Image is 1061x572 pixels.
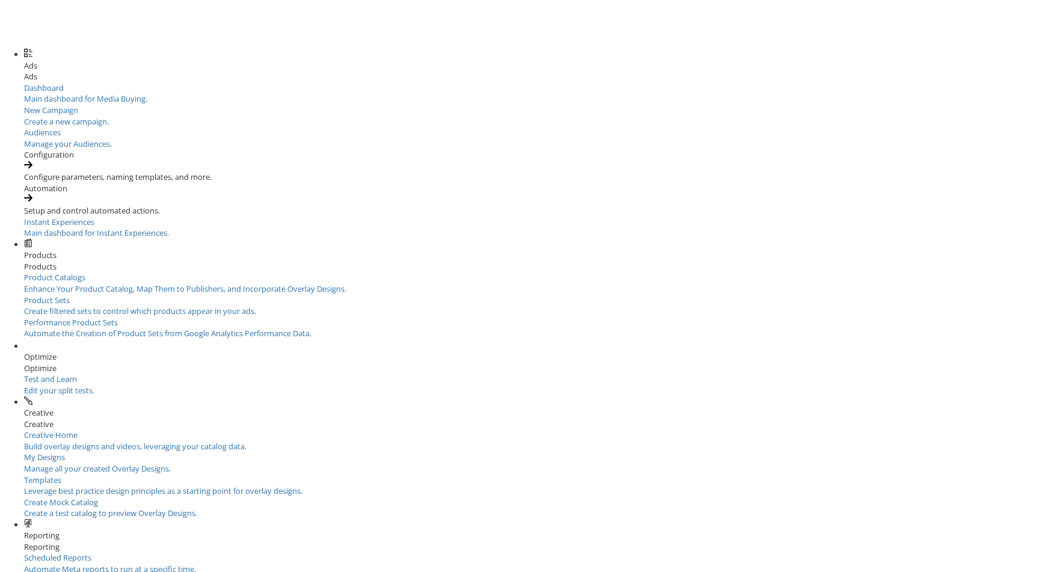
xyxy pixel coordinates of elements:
[24,295,1061,306] div: Product Sets
[24,93,1061,105] div: Main dashboard for Media Buying.
[24,127,1061,149] a: AudiencesManage your Audiences.
[24,441,1061,452] div: Build overlay designs and videos, leveraging your catalog data.
[24,272,1061,283] div: Product Catalogs
[24,127,1061,138] div: Audiences
[24,227,1061,239] div: Main dashboard for Instant Experiences.
[24,385,174,396] div: Edit your split tests.
[24,105,1061,116] div: New Campaign
[24,475,1061,497] a: TemplatesLeverage best practice design principles as a starting point for overlay designs.
[24,283,1061,295] div: Enhance Your Product Catalog, Map Them to Publishers, and Incorporate Overlay Designs.
[24,217,1061,239] a: Instant ExperiencesMain dashboard for Instant Experiences.
[24,82,1061,105] a: DashboardMain dashboard for Media Buying.
[24,295,1061,317] a: Product SetsCreate filtered sets to control which products appear in your ads.
[24,71,1061,82] div: Ads
[24,351,57,362] span: Optimize
[24,429,1061,441] div: Creative Home
[24,306,1061,317] div: Create filtered sets to control which products appear in your ads.
[24,374,174,396] a: Test and LearnEdit your split tests.
[24,497,1061,508] div: Create Mock Catalog
[24,328,1061,339] div: Automate the Creation of Product Sets from Google Analytics Performance Data.
[24,419,1061,430] div: Creative
[24,452,1061,474] a: My DesignsManage all your created Overlay Designs.
[24,317,1061,339] a: Performance Product SetsAutomate the Creation of Product Sets from Google Analytics Performance D...
[24,429,1061,452] a: Creative HomeBuild overlay designs and videos, leveraging your catalog data.
[24,261,1061,272] div: Products
[24,541,1061,553] div: Reporting
[24,485,1061,497] div: Leverage best practice design principles as a starting point for overlay designs.
[24,82,1061,94] div: Dashboard
[24,475,1061,486] div: Templates
[24,183,1061,194] div: Automation
[24,217,1061,228] div: Instant Experiences
[24,250,57,260] span: Products
[24,407,54,418] span: Creative
[24,138,1061,150] div: Manage your Audiences.
[24,374,174,385] div: Test and Learn
[24,463,1061,475] div: Manage all your created Overlay Designs.
[24,60,37,71] span: Ads
[24,552,1061,564] div: Scheduled Reports
[24,363,1061,374] div: Optimize
[24,116,1061,128] div: Create a new campaign.
[24,497,1061,519] a: Create Mock CatalogCreate a test catalog to preview Overlay Designs.
[24,317,1061,328] div: Performance Product Sets
[24,149,1061,161] div: Configuration
[24,171,1061,183] div: Configure parameters, naming templates, and more.
[24,508,1061,519] div: Create a test catalog to preview Overlay Designs.
[24,205,1061,217] div: Setup and control automated actions.
[24,272,1061,294] a: Product CatalogsEnhance Your Product Catalog, Map Them to Publishers, and Incorporate Overlay Des...
[24,530,60,541] span: Reporting
[24,105,1061,127] a: New CampaignCreate a new campaign.
[24,452,1061,463] div: My Designs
